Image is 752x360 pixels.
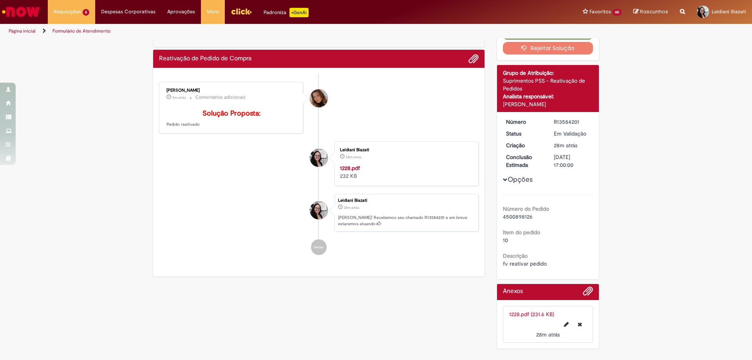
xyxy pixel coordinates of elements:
dt: Número [500,118,548,126]
div: Suprimentos PSS - Reativação de Pedidos [503,77,593,92]
dt: Criação [500,141,548,149]
span: 28m atrás [554,142,577,149]
img: ServiceNow [1,4,41,20]
span: More [207,8,219,16]
span: Favoritos [589,8,611,16]
span: 28m atrás [536,331,560,338]
ul: Trilhas de página [6,24,495,38]
h2: Anexos [503,288,523,295]
button: Editar nome de arquivo 1228.pdf [559,318,573,331]
span: 5m atrás [172,95,186,100]
div: Analista responsável: [503,92,593,100]
p: [PERSON_NAME]! Recebemos seu chamado R13584201 e em breve estaremos atuando. [338,215,474,227]
time: 01/10/2025 08:44:10 [536,331,560,338]
span: 4500898126 [503,213,533,220]
div: R13584201 [554,118,590,126]
time: 01/10/2025 08:44:40 [554,142,577,149]
div: [DATE] 17:00:00 [554,153,590,169]
dt: Conclusão Estimada [500,153,548,169]
b: Solução Proposta: [202,109,260,118]
span: 28m atrás [344,205,359,210]
button: Adicionar anexos [583,286,593,300]
b: Número do Pedido [503,205,549,212]
a: Página inicial [9,28,36,34]
a: 1228.pdf [340,165,360,172]
a: Formulário de Atendimento [52,28,110,34]
span: 28m atrás [346,155,361,159]
b: Descrição [503,252,528,259]
p: Pedido reativado [166,110,297,128]
li: Leidiani Biazati [159,194,479,232]
span: Despesas Corporativas [101,8,155,16]
span: Requisições [54,8,81,16]
a: Rascunhos [633,8,668,16]
a: 1228.pdf (231.6 KB) [509,311,554,318]
div: Padroniza [264,8,309,17]
div: 232 KB [340,164,470,180]
time: 01/10/2025 08:44:10 [346,155,361,159]
span: Leidiani Biazati [712,8,746,15]
time: 01/10/2025 09:07:21 [172,95,186,100]
h2: Reativação de Pedido de Compra Histórico de tíquete [159,55,251,62]
div: Leidiani Biazati [340,148,470,152]
div: Leidiani Biazati [310,201,328,219]
span: 10 [503,237,508,244]
span: Rascunhos [640,8,668,15]
div: Gabriela Marchetti Ribessi [310,89,328,107]
b: Item do pedido [503,229,540,236]
div: [PERSON_NAME] [503,100,593,108]
ul: Histórico de tíquete [159,74,479,263]
span: Aprovações [167,8,195,16]
div: 01/10/2025 08:44:40 [554,141,590,149]
button: Excluir 1228.pdf [573,318,587,331]
button: Rejeitar Solução [503,42,593,54]
div: [PERSON_NAME] [166,88,297,93]
div: Em Validação [554,130,590,137]
span: 6 [83,9,89,16]
img: click_logo_yellow_360x200.png [231,5,252,17]
small: Comentários adicionais [195,94,246,101]
button: Adicionar anexos [468,54,479,64]
time: 01/10/2025 08:44:40 [344,205,359,210]
div: Leidiani Biazati [338,198,474,203]
div: Grupo de Atribuição: [503,69,593,77]
span: 60 [613,9,622,16]
span: fv reativar pedido [503,260,547,267]
p: +GenAi [289,8,309,17]
div: Leidiani Biazati [310,149,328,167]
dt: Status [500,130,548,137]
